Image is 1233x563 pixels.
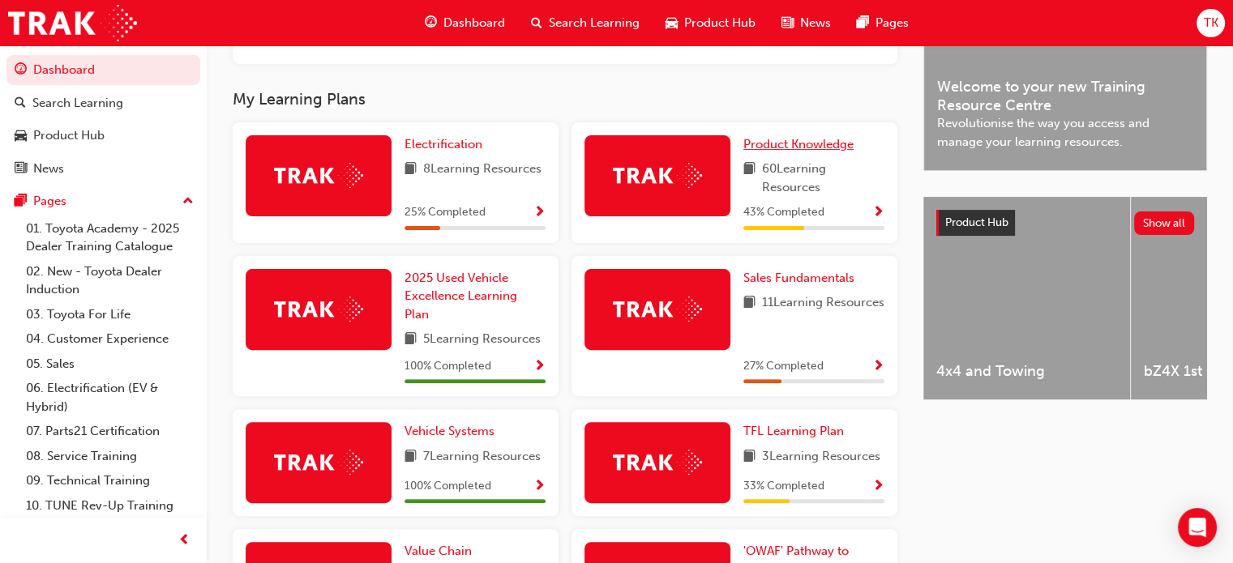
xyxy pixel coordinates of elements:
span: Vehicle Systems [405,424,494,438]
span: 60 Learning Resources [762,160,884,196]
span: book-icon [743,293,756,313]
a: Value Chain [405,542,478,561]
img: Trak [274,450,363,475]
h3: My Learning Plans [233,90,897,109]
span: 2025 Used Vehicle Excellence Learning Plan [405,271,517,322]
a: TFL Learning Plan [743,422,850,441]
a: Vehicle Systems [405,422,501,441]
span: 33 % Completed [743,477,824,496]
a: 02. New - Toyota Dealer Induction [19,259,200,302]
a: car-iconProduct Hub [653,6,768,40]
a: news-iconNews [768,6,844,40]
a: 06. Electrification (EV & Hybrid) [19,376,200,419]
span: prev-icon [178,531,191,551]
span: pages-icon [15,194,27,209]
a: 03. Toyota For Life [19,302,200,327]
span: 11 Learning Resources [762,293,884,313]
a: 01. Toyota Academy - 2025 Dealer Training Catalogue [19,216,200,259]
span: search-icon [531,13,542,33]
span: Show Progress [533,360,546,374]
div: Open Intercom Messenger [1178,508,1217,547]
a: 09. Technical Training [19,468,200,493]
span: up-icon [182,191,194,212]
a: Sales Fundamentals [743,269,861,288]
a: Product Hub [6,121,200,151]
img: Trak [613,450,702,475]
span: news-icon [15,162,27,177]
a: Dashboard [6,55,200,85]
a: 08. Service Training [19,444,200,469]
span: Welcome to your new Training Resource Centre [937,78,1193,114]
img: Trak [274,296,363,322]
span: book-icon [405,160,417,180]
button: Show Progress [872,356,884,377]
a: 04. Customer Experience [19,326,200,352]
span: 8 Learning Resources [423,160,542,180]
a: Electrification [405,135,489,154]
a: search-iconSearch Learning [518,6,653,40]
span: TK [1203,14,1218,32]
div: News [33,160,64,178]
button: Show Progress [533,203,546,223]
a: 4x4 and Towing [923,197,1130,399]
a: Product Knowledge [743,135,860,154]
button: Show Progress [872,203,884,223]
a: Search Learning [6,88,200,118]
span: book-icon [743,447,756,467]
a: 05. Sales [19,352,200,377]
img: Trak [613,163,702,188]
span: Dashboard [443,14,505,32]
button: Pages [6,186,200,216]
span: Product Knowledge [743,137,854,151]
span: 100 % Completed [405,477,491,496]
span: Pages [876,14,909,32]
span: Show Progress [872,360,884,374]
div: Product Hub [33,126,105,145]
span: Product Hub [945,215,1008,229]
a: 07. Parts21 Certification [19,419,200,444]
span: book-icon [405,447,417,467]
button: TK [1197,9,1225,37]
span: 3 Learning Resources [762,447,880,467]
span: news-icon [781,13,794,33]
span: Value Chain [405,544,472,558]
span: 25 % Completed [405,203,486,222]
span: 5 Learning Resources [423,330,541,350]
span: Sales Fundamentals [743,271,854,285]
span: Show Progress [872,206,884,220]
button: Show all [1134,211,1195,235]
div: Search Learning [32,94,123,113]
span: Show Progress [533,480,546,494]
span: Product Hub [684,14,756,32]
a: News [6,154,200,184]
span: Show Progress [533,206,546,220]
a: guage-iconDashboard [412,6,518,40]
span: car-icon [666,13,678,33]
span: search-icon [15,96,26,111]
span: TFL Learning Plan [743,424,844,438]
a: 2025 Used Vehicle Excellence Learning Plan [405,269,546,324]
span: 43 % Completed [743,203,824,222]
span: 100 % Completed [405,357,491,376]
span: Search Learning [549,14,640,32]
a: pages-iconPages [844,6,922,40]
button: Show Progress [533,356,546,377]
span: News [800,14,831,32]
button: Show Progress [533,476,546,497]
span: guage-icon [425,13,437,33]
span: Revolutionise the way you access and manage your learning resources. [937,114,1193,151]
span: 7 Learning Resources [423,447,541,467]
img: Trak [613,296,702,322]
a: 10. TUNE Rev-Up Training [19,493,200,518]
span: Electrification [405,137,482,151]
span: book-icon [405,330,417,350]
span: guage-icon [15,63,27,78]
button: Show Progress [872,476,884,497]
a: Product HubShow all [936,210,1194,236]
div: Pages [33,192,66,211]
img: Trak [8,5,137,41]
span: 27 % Completed [743,357,824,376]
span: book-icon [743,160,756,196]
